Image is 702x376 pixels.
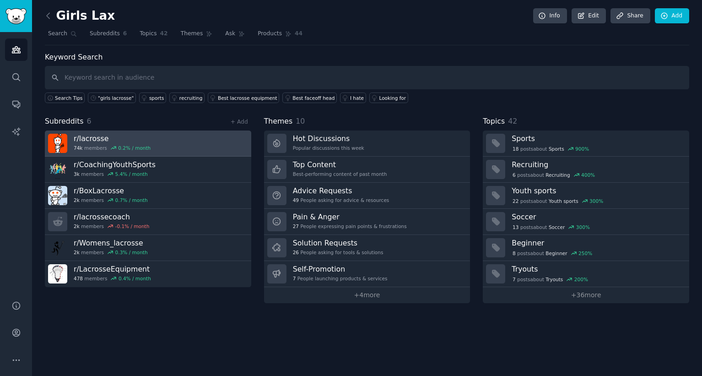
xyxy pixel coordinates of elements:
h3: Hot Discussions [293,134,364,143]
div: People launching products & services [293,275,388,282]
div: members [74,197,148,203]
div: sports [149,95,164,101]
h3: r/ LacrosseEquipment [74,264,151,274]
a: +4more [264,287,470,303]
a: Search [45,27,80,45]
span: 42 [508,117,517,125]
div: Best lacrosse equipment [218,95,277,101]
span: 8 [513,250,516,256]
span: 18 [513,146,518,152]
a: Best lacrosse equipment [208,93,279,103]
a: Products44 [254,27,306,45]
h3: Solution Requests [293,238,383,248]
div: -0.1 % / month [115,223,150,229]
span: 478 [74,275,83,282]
div: Looking for [379,95,406,101]
a: Solution Requests26People asking for tools & solutions [264,235,470,261]
div: 300 % [589,198,603,204]
div: post s about [512,223,590,231]
span: 27 [293,223,299,229]
h3: Recruiting [512,160,683,169]
div: 250 % [578,250,592,256]
span: 6 [513,172,516,178]
div: Best-performing content of past month [293,171,387,177]
a: r/Womens_lacrosse2kmembers0.3% / month [45,235,251,261]
h3: Pain & Anger [293,212,407,222]
h3: r/ lacrossecoach [74,212,149,222]
img: LacrosseEquipment [48,264,67,283]
img: lacrosse [48,134,67,153]
a: Ask [222,27,248,45]
a: Top ContentBest-performing content of past month [264,157,470,183]
div: People asking for advice & resources [293,197,389,203]
h3: Beginner [512,238,683,248]
span: 13 [513,224,518,230]
a: Tryouts7postsaboutTryouts200% [483,261,689,287]
div: Popular discussions this week [293,145,364,151]
div: Best faceoff head [292,95,335,101]
div: 0.2 % / month [118,145,151,151]
div: post s about [512,275,589,283]
div: 200 % [574,276,588,283]
span: 7 [293,275,296,282]
div: members [74,171,156,177]
div: "girls lacrosse" [98,95,134,101]
div: members [74,275,151,282]
span: 74k [74,145,82,151]
h3: r/ BoxLacrosse [74,186,148,196]
span: 6 [87,117,92,125]
span: Tryouts [545,276,563,283]
div: post s about [512,171,596,179]
div: post s about [512,197,604,205]
a: Add [655,8,689,24]
h3: Self-Promotion [293,264,388,274]
span: Search Tips [55,95,83,101]
a: Pain & Anger27People expressing pain points & frustrations [264,209,470,235]
img: GummySearch logo [5,8,27,24]
a: r/BoxLacrosse2kmembers0.7% / month [45,183,251,209]
span: 49 [293,197,299,203]
div: 900 % [575,146,589,152]
span: Topics [483,116,505,127]
h3: r/ Womens_lacrosse [74,238,148,248]
span: 6 [123,30,127,38]
a: I hate [340,93,366,103]
div: 300 % [576,224,590,230]
button: Search Tips [45,93,85,103]
span: 10 [296,117,305,125]
span: 2k [74,223,80,229]
span: Beginner [545,250,567,256]
span: Topics [140,30,157,38]
input: Keyword search in audience [45,66,689,89]
a: Looking for [369,93,408,103]
span: 22 [513,198,518,204]
div: 5.4 % / month [115,171,148,177]
div: post s about [512,249,593,257]
h3: r/ CoachingYouthSports [74,160,156,169]
h3: Top Content [293,160,387,169]
div: members [74,249,148,256]
a: Advice Requests49People asking for advice & resources [264,183,470,209]
a: r/lacrosse74kmembers0.2% / month [45,131,251,157]
span: Sports [549,146,564,152]
span: 2k [74,249,80,256]
h3: r/ lacrosse [74,134,151,143]
a: recruiting [169,93,205,103]
div: recruiting [179,95,203,101]
span: 44 [295,30,302,38]
div: 400 % [581,172,595,178]
span: 26 [293,249,299,256]
div: 0.7 % / month [115,197,148,203]
div: 0.4 % / month [119,275,151,282]
div: People asking for tools & solutions [293,249,383,256]
div: People expressing pain points & frustrations [293,223,407,229]
span: 2k [74,197,80,203]
a: Youth sports22postsaboutYouth sports300% [483,183,689,209]
span: 42 [160,30,168,38]
img: Womens_lacrosse [48,238,67,257]
div: 0.3 % / month [115,249,148,256]
h3: Advice Requests [293,186,389,196]
span: Subreddits [45,116,84,127]
span: Search [48,30,67,38]
h3: Soccer [512,212,683,222]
